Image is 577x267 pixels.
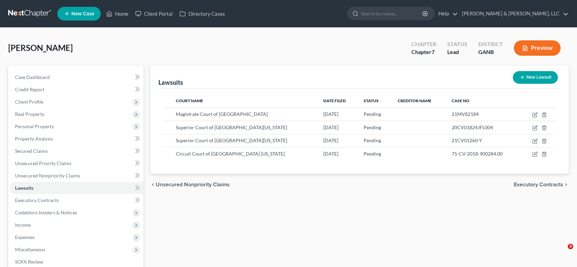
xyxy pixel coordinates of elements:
span: Property Analysis [15,136,53,142]
span: Pending [364,137,381,143]
span: Pending [364,151,381,157]
span: 7 [432,49,435,55]
div: Status [447,40,467,48]
span: 3 [568,244,573,249]
span: 75-CV-2018-900284.00 [452,151,503,157]
span: Income [15,222,31,228]
a: Directory Cases [176,8,228,20]
span: Client Profile [15,99,43,105]
span: Credit Report [15,86,44,92]
span: Unsecured Priority Claims [15,160,71,166]
span: Case No [452,98,469,103]
span: Unsecured Nonpriority Claims [15,173,80,178]
a: [PERSON_NAME] & [PERSON_NAME], LLC [459,8,568,20]
a: Unsecured Nonpriority Claims [10,170,143,182]
span: Unsecured Nonpriority Claims [156,182,230,187]
span: [PERSON_NAME] [8,43,73,53]
input: Search by name... [361,7,423,20]
button: chevron_left Unsecured Nonpriority Claims [150,182,230,187]
span: New Case [71,11,94,16]
span: Executory Contracts [514,182,563,187]
a: Home [103,8,132,20]
a: Executory Contracts [10,194,143,206]
div: Lawsuits [158,78,183,86]
span: Date Filed [323,98,346,103]
span: Superior Court of [GEOGRAPHIC_DATA][US_STATE] [176,124,287,130]
button: Executory Contracts chevron_right [514,182,569,187]
a: Secured Claims [10,145,143,157]
div: District [478,40,503,48]
div: Lead [447,48,467,56]
div: Chapter [411,48,436,56]
span: Pending [364,124,381,130]
a: Client Portal [132,8,176,20]
button: New Lawsuit [513,71,558,84]
a: Help [435,8,458,20]
span: [DATE] [323,151,338,157]
button: Preview [514,40,561,56]
span: Executory Contracts [15,197,59,203]
i: chevron_left [150,182,156,187]
span: Circuit Court of [GEOGRAPHIC_DATA] [US_STATE] [176,151,285,157]
span: Creditor Name [398,98,432,103]
i: chevron_right [563,182,569,187]
span: [DATE] [323,137,338,143]
div: GANB [478,48,503,56]
div: Chapter [411,40,436,48]
span: Magistrate Court of [GEOGRAPHIC_DATA] [176,111,268,117]
a: Case Dashboard [10,71,143,83]
span: Real Property [15,111,44,117]
span: Expenses [15,234,34,240]
iframe: Intercom live chat [554,244,570,260]
span: [DATE] [323,111,338,117]
span: Codebtors Insiders & Notices [15,210,77,215]
span: 21MV82184 [452,111,479,117]
span: Lawsuits [15,185,33,191]
span: 21CV01260-Y [452,137,482,143]
span: Court Name [176,98,203,103]
span: Status [364,98,379,103]
a: Credit Report [10,83,143,96]
span: Secured Claims [15,148,48,154]
span: Pending [364,111,381,117]
span: Personal Property [15,123,54,129]
span: Case Dashboard [15,74,50,80]
a: Lawsuits [10,182,143,194]
a: Unsecured Priority Claims [10,157,143,170]
a: Property Analysis [10,133,143,145]
span: [DATE] [323,124,338,130]
span: 20CV01824JFL004 [452,124,493,130]
span: SOFA Review [15,259,43,265]
span: Miscellaneous [15,246,45,252]
span: Superior Court of [GEOGRAPHIC_DATA][US_STATE] [176,137,287,143]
